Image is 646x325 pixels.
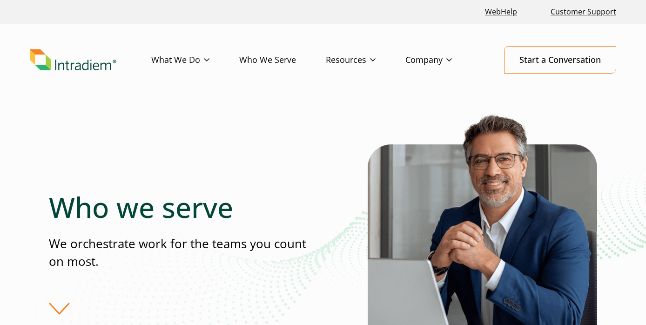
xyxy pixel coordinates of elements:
a: Resources [326,47,405,74]
a: Customer Support [547,2,620,22]
a: Link to homepage of Intradiem [30,49,151,71]
a: Company [405,47,482,74]
h1: Who we serve [49,190,310,224]
p: We orchestrate work for the teams you count on most. [49,235,310,270]
a: What We Do [151,47,239,74]
a: Who We Serve [239,47,326,74]
a: Link opens in a new window [481,2,521,22]
a: Start a Conversation [504,46,616,74]
img: Intradiem [30,49,116,71]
